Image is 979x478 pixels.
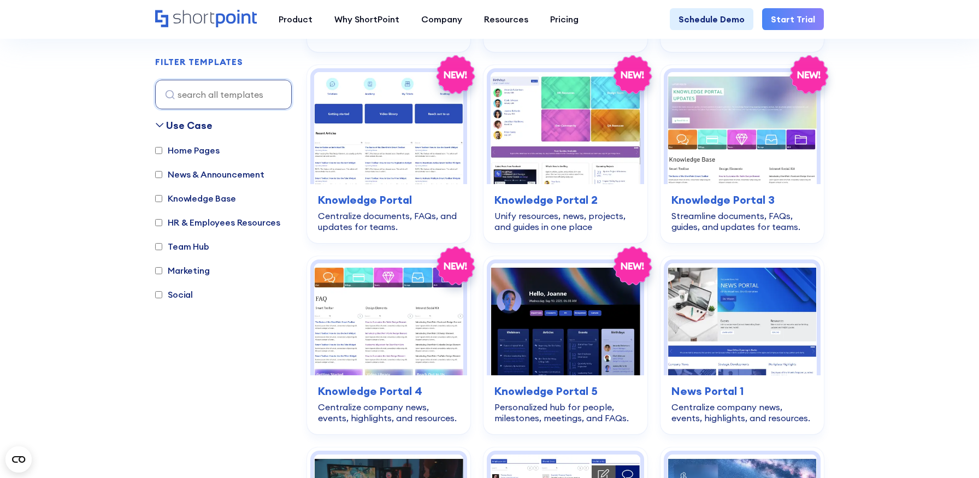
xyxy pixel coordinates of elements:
a: Resources [473,8,539,30]
img: Knowledge Portal 5 – SharePoint Profile Page: Personalized hub for people, milestones, meetings, ... [491,263,640,375]
img: Knowledge Portal 3 – Best SharePoint Template For Knowledge Base: Streamline documents, FAQs, gui... [668,72,817,184]
h3: Knowledge Portal [318,192,459,208]
h3: News Portal 1 [671,383,813,399]
div: Personalized hub for people, milestones, meetings, and FAQs. [494,402,636,423]
div: Centralize company news, events, highlights, and resources. [671,402,813,423]
div: Centralize documents, FAQs, and updates for teams. [318,210,459,232]
button: Open CMP widget [5,446,32,473]
input: Marketing [155,267,162,274]
a: Company [410,8,473,30]
h3: Knowledge Portal 2 [494,192,636,208]
a: Why ShortPoint [323,8,410,30]
img: Marketing 2 – SharePoint Online Communication Site: Centralize company news, events, highlights, ... [668,263,817,375]
a: Home [155,10,257,28]
label: HR & Employees Resources [155,216,280,229]
a: Knowledge Portal 2 – SharePoint IT knowledge base Template: Unify resources, news, projects, and ... [483,65,647,243]
div: Streamline documents, FAQs, guides, and updates for teams. [671,210,813,232]
label: Team Hub [155,240,209,253]
input: Social [155,291,162,298]
a: Start Trial [762,8,824,30]
div: Product [279,13,312,26]
label: Social [155,288,193,301]
h3: Knowledge Portal 5 [494,383,636,399]
div: Use Case [166,118,213,133]
a: Product [268,8,323,30]
div: Company [421,13,462,26]
div: Why ShortPoint [334,13,399,26]
iframe: Chat Widget [924,426,979,478]
img: Knowledge Portal 4 – SharePoint Wiki Template: Centralize company news, events, highlights, and r... [314,263,463,375]
div: Centralize company news, events, highlights, and resources. [318,402,459,423]
input: Home Pages [155,147,162,154]
input: Team Hub [155,243,162,250]
input: search all templates [155,80,292,109]
label: News & Announcement [155,168,264,181]
a: Schedule Demo [670,8,753,30]
h2: FILTER TEMPLATES [155,57,243,67]
h3: Knowledge Portal 4 [318,383,459,399]
div: Pricing [550,13,579,26]
img: Knowledge Portal 2 – SharePoint IT knowledge base Template: Unify resources, news, projects, and ... [491,72,640,184]
label: Home Pages [155,144,219,157]
div: Unify resources, news, projects, and guides in one place [494,210,636,232]
input: Knowledge Base [155,195,162,202]
h3: Knowledge Portal 3 [671,192,813,208]
a: Pricing [539,8,589,30]
input: News & Announcement [155,171,162,178]
a: Knowledge Portal 5 – SharePoint Profile Page: Personalized hub for people, milestones, meetings, ... [483,256,647,434]
a: Knowledge Portal 4 – SharePoint Wiki Template: Centralize company news, events, highlights, and r... [307,256,470,434]
a: Knowledge Portal 3 – Best SharePoint Template For Knowledge Base: Streamline documents, FAQs, gui... [660,65,824,243]
label: Marketing [155,264,210,277]
input: HR & Employees Resources [155,219,162,226]
a: Knowledge Portal – SharePoint Knowledge Base Template: Centralize documents, FAQs, and updates fo... [307,65,470,243]
img: Knowledge Portal – SharePoint Knowledge Base Template: Centralize documents, FAQs, and updates fo... [314,72,463,184]
div: Resources [484,13,528,26]
a: Marketing 2 – SharePoint Online Communication Site: Centralize company news, events, highlights, ... [660,256,824,434]
label: Knowledge Base [155,192,236,205]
